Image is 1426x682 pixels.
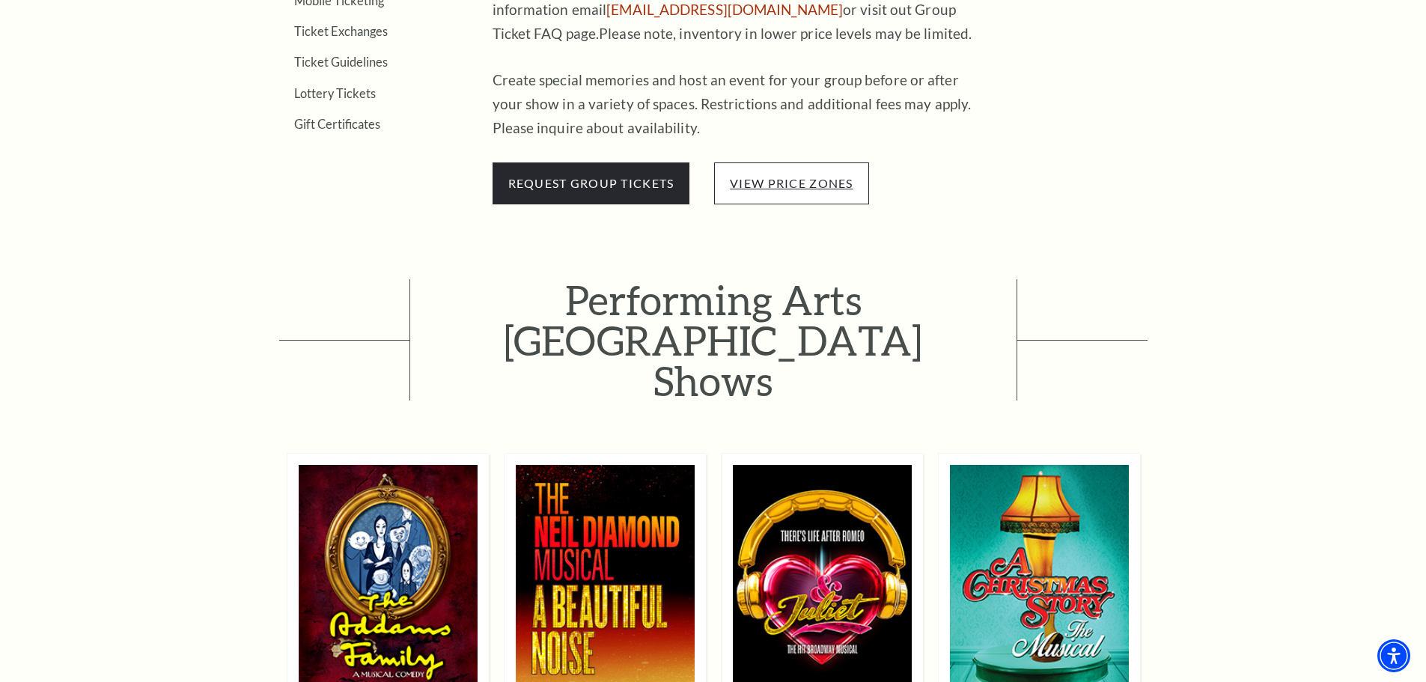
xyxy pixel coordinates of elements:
[730,176,853,190] a: view price zones - open in a new tab
[493,162,690,204] span: request group tickets
[606,1,843,18] a: [EMAIL_ADDRESS][DOMAIN_NAME]
[493,71,972,136] span: Create special memories and host an event for your group before or after your show in a variety o...
[294,55,388,69] a: Ticket Guidelines
[294,86,376,100] a: Lottery Tickets
[1377,639,1410,672] div: Accessibility Menu
[294,24,388,38] a: Ticket Exchanges
[493,174,690,191] a: request group tickets
[409,279,1017,401] span: Performing Arts [GEOGRAPHIC_DATA] Shows
[294,117,380,131] a: Gift Certificates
